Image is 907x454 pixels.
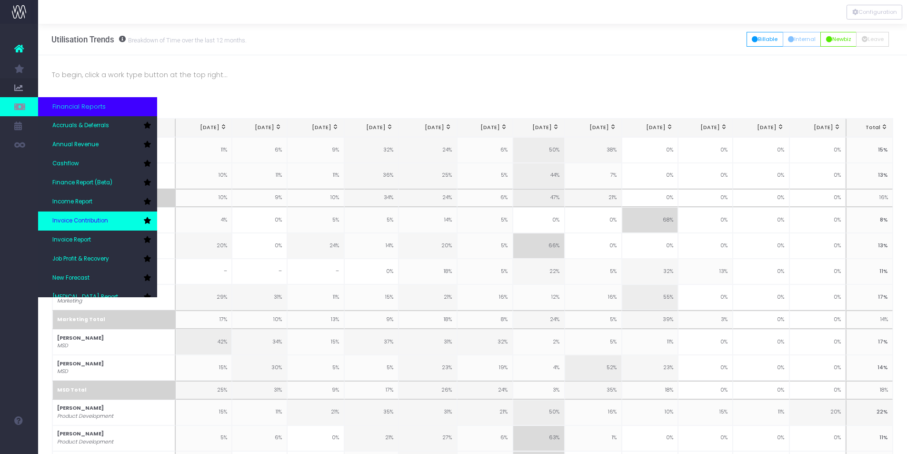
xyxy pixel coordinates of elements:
td: 14% [846,310,893,329]
div: [DATE] [738,124,785,131]
strong: [PERSON_NAME] [57,430,104,437]
td: 0% [733,381,789,400]
td: 32% [457,329,513,355]
td: 24% [457,381,513,400]
td: 10% [232,310,287,329]
td: 14% [399,207,457,233]
td: 24% [399,137,457,163]
i: Product Development [57,413,113,420]
td: 0% [678,381,733,400]
span: Invoice Report [52,236,91,244]
td: 11% [846,259,893,284]
th: Jun 25: activate to sort column ascending [457,119,513,137]
a: Income Report [38,192,157,212]
td: 17% [846,329,893,355]
td: 0% [789,189,846,208]
td: 10% [622,400,678,425]
td: 37% [344,329,399,355]
td: 21% [399,284,457,310]
td: 21% [287,400,344,425]
td: 5% [457,233,513,259]
td: 0% [789,137,846,163]
td: 24% [513,310,565,329]
td: 0% [789,259,846,284]
i: Marketing [57,297,82,305]
strong: [PERSON_NAME] [57,334,104,342]
td: 0% [733,310,789,329]
span: New Forecast [52,274,90,282]
td: 42% [176,329,232,355]
td: 0% [789,310,846,329]
th: Jan 25: activate to sort column ascending [176,119,232,137]
td: 0% [513,207,565,233]
span: Income Report [52,198,92,206]
small: Breakdown of Time over the last 12 months. [126,35,247,44]
td: 0% [733,355,789,381]
div: [DATE] [292,124,339,131]
td: 5% [457,163,513,189]
button: Newbiz [820,32,857,47]
div: Vertical button group [847,5,902,20]
td: 18% [622,381,678,400]
td: 0% [678,189,733,208]
td: 0% [287,425,344,451]
td: 31% [232,284,287,310]
td: 22% [513,259,565,284]
td: 11% [287,163,344,189]
th: Nov 25: activate to sort column ascending [733,119,789,137]
td: 13% [287,310,344,329]
td: 6% [457,189,513,208]
td: 63% [513,425,565,451]
button: Billable [747,32,783,47]
button: Leave [856,32,889,47]
td: 16% [846,189,893,208]
td: 25% [399,163,457,189]
td: 11% [232,400,287,425]
td: 35% [344,400,399,425]
td: 15% [176,400,232,425]
button: Configuration [847,5,902,20]
td: 18% [399,310,457,329]
td: 0% [678,233,733,259]
td: 13% [846,233,893,259]
td: – [287,259,344,284]
td: 0% [789,425,846,451]
td: 23% [622,355,678,381]
div: [DATE] [518,124,559,131]
td: 8% [846,207,893,233]
td: 0% [622,189,678,208]
td: 15% [287,329,344,355]
td: 10% [287,189,344,208]
i: MSD [57,342,68,350]
td: 9% [287,381,344,400]
th: Marketing Total [52,310,176,329]
td: 5% [565,329,622,355]
i: Product Development [57,438,113,446]
div: [DATE] [795,124,841,131]
td: 18% [399,259,457,284]
td: 0% [789,233,846,259]
td: 34% [232,329,287,355]
strong: [PERSON_NAME] [57,404,104,412]
td: 0% [622,137,678,163]
td: 0% [232,207,287,233]
td: 26% [399,381,457,400]
td: 0% [678,355,733,381]
td: 0% [344,259,399,284]
td: 0% [678,284,733,310]
td: 15% [678,400,733,425]
a: Finance Report (Beta) [38,173,157,192]
th: Jul 25: activate to sort column ascending [513,119,565,137]
div: [DATE] [462,124,508,131]
td: 15% [846,137,893,163]
span: Invoice Contribution [52,217,108,225]
td: 29% [176,284,232,310]
td: 12% [513,284,565,310]
span: Job Profit & Recovery [52,255,109,263]
a: Cashflow [38,154,157,173]
td: 5% [457,207,513,233]
td: 55% [622,284,678,310]
div: [DATE] [627,124,673,131]
a: [MEDICAL_DATA] Report [38,288,157,307]
td: 21% [565,189,622,208]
